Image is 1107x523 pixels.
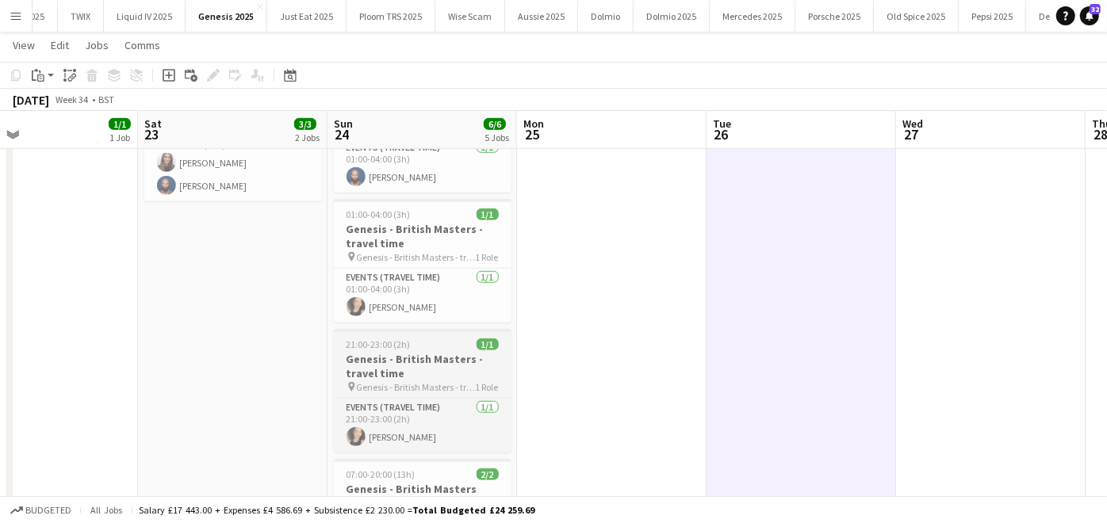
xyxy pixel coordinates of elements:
a: 32 [1080,6,1099,25]
span: Comms [124,38,160,52]
span: 1/1 [477,208,499,220]
span: Week 34 [52,94,92,105]
button: Aussie 2025 [505,1,578,32]
button: Liquid IV 2025 [104,1,186,32]
span: Genesis - British Masters - travel time [357,381,476,393]
a: View [6,35,41,55]
span: 2/2 [477,468,499,480]
button: Mercedes 2025 [710,1,795,32]
span: 1 Role [476,251,499,263]
span: Sun [334,116,353,131]
span: 1/1 [477,338,499,350]
span: View [13,38,35,52]
button: TWIX [58,1,104,32]
span: Mon [523,116,544,131]
span: 27 [900,125,923,143]
button: Genesis 2025 [186,1,267,32]
span: 25 [521,125,544,143]
app-job-card: 01:00-04:00 (3h)1/1Genesis - British Masters - travel time Genesis - British Masters - travel tim... [334,199,511,323]
span: All jobs [87,504,125,516]
div: 2 Jobs [295,132,320,143]
app-card-role: Events (Travel Time)1/101:00-04:00 (3h)[PERSON_NAME] [334,139,511,193]
span: Tue [713,116,731,131]
button: Denza 2025 [1026,1,1100,32]
span: Sat [144,116,162,131]
div: 1 Job [109,132,130,143]
button: Budgeted [8,502,74,519]
span: Total Budgeted £24 259.69 [412,504,534,516]
div: [DATE] [13,92,49,108]
span: Edit [51,38,69,52]
div: 5 Jobs [485,132,509,143]
button: Wise Scam [435,1,505,32]
span: 07:00-20:00 (13h) [347,468,416,480]
span: 1/1 [109,118,131,130]
span: Jobs [85,38,109,52]
span: 32 [1090,4,1101,14]
span: 21:00-23:00 (2h) [347,338,411,350]
span: 1 Role [476,381,499,393]
a: Jobs [79,35,115,55]
h3: Genesis - British Masters - travel time [334,352,511,380]
h3: Genesis - British Masters - travel time [334,222,511,250]
span: 24 [331,125,353,143]
span: 01:00-04:00 (3h) [347,208,411,220]
h3: Genesis - British Masters [334,482,511,496]
span: 23 [142,125,162,143]
span: 6/6 [484,118,506,130]
button: Ploom TRS 2025 [347,1,435,32]
div: Salary £17 443.00 + Expenses £4 586.69 + Subsistence £2 230.00 = [139,504,534,516]
app-job-card: 21:00-23:00 (2h)1/1Genesis - British Masters - travel time Genesis - British Masters - travel tim... [334,329,511,452]
button: Dolmio [578,1,634,32]
a: Edit [44,35,75,55]
app-card-role: Product Genius2/207:00-20:00 (13h)[PERSON_NAME][PERSON_NAME] [144,124,322,201]
a: Comms [118,35,167,55]
span: 26 [711,125,731,143]
span: 3/3 [294,118,316,130]
button: Old Spice 2025 [874,1,959,32]
app-card-role: Events (Travel Time)1/121:00-23:00 (2h)[PERSON_NAME] [334,399,511,452]
span: Genesis - British Masters - travel time [357,251,476,263]
button: Porsche 2025 [795,1,874,32]
span: Wed [902,116,923,131]
button: Just Eat 2025 [267,1,347,32]
div: BST [98,94,114,105]
button: Pepsi 2025 [959,1,1026,32]
span: Budgeted [25,505,71,516]
button: Dolmio 2025 [634,1,710,32]
app-card-role: Events (Travel Time)1/101:00-04:00 (3h)[PERSON_NAME] [334,269,511,323]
